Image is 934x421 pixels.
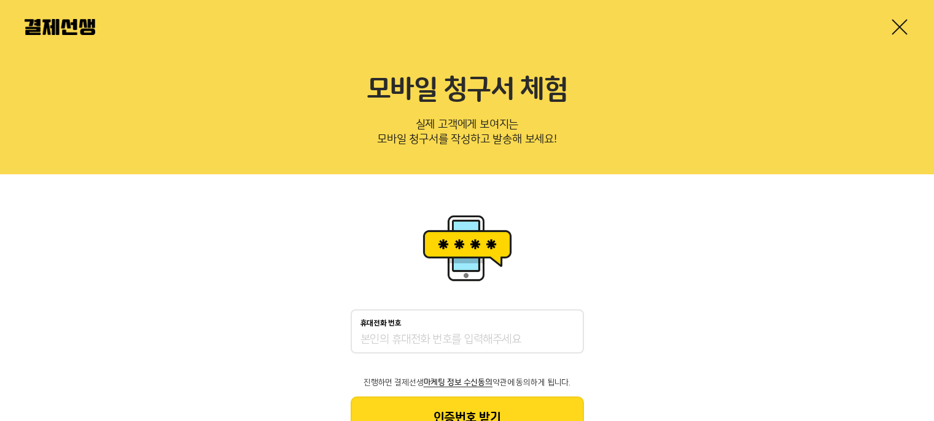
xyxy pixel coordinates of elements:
p: 진행하면 결제선생 약관에 동의하게 됩니다. [351,378,584,387]
span: 마케팅 정보 수신동의 [424,378,492,387]
img: 결제선생 [25,19,95,35]
p: 실제 고객에게 보여지는 모바일 청구서를 작성하고 발송해 보세요! [25,114,909,155]
p: 휴대전화 번호 [360,319,402,328]
input: 휴대전화 번호 [360,333,574,347]
img: 휴대폰인증 이미지 [418,211,516,285]
h2: 모바일 청구서 체험 [25,74,909,107]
